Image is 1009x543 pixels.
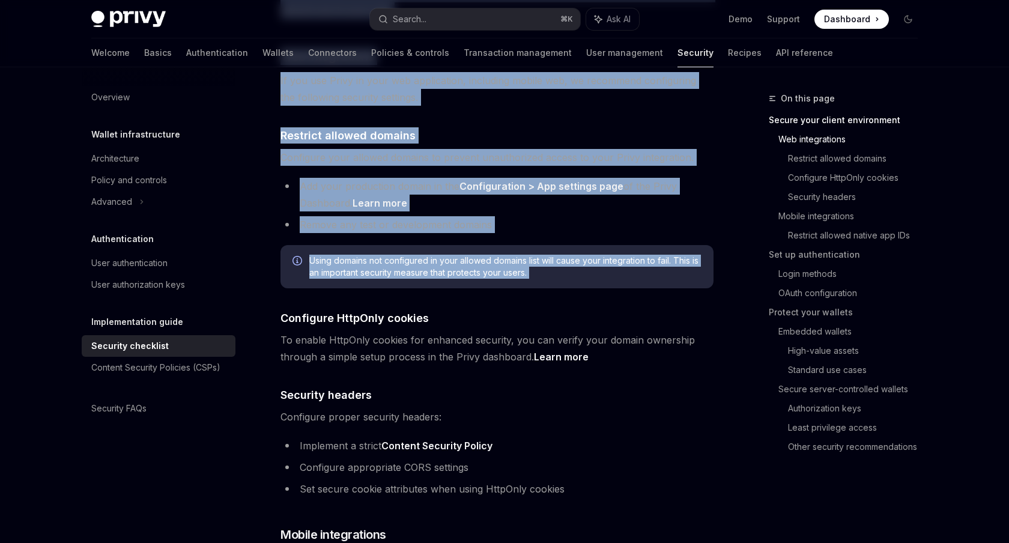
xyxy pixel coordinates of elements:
div: User authentication [91,256,168,270]
a: Protect your wallets [769,303,927,322]
a: OAuth configuration [778,284,927,303]
button: Toggle dark mode [898,10,918,29]
li: Implement a strict [280,437,714,454]
a: Transaction management [464,38,572,67]
a: API reference [776,38,833,67]
a: Connectors [308,38,357,67]
a: Authentication [186,38,248,67]
div: User authorization keys [91,278,185,292]
a: High-value assets [788,341,927,360]
img: dark logo [91,11,166,28]
a: Standard use cases [788,360,927,380]
a: Policies & controls [371,38,449,67]
span: Configure proper security headers: [280,408,714,425]
div: Advanced [91,195,132,209]
svg: Info [292,256,305,268]
li: Set secure cookie attributes when using HttpOnly cookies [280,481,714,497]
span: ⌘ K [560,14,573,24]
div: Security checklist [91,339,169,353]
a: Security FAQs [82,398,235,419]
div: Overview [91,90,130,105]
li: Configure appropriate CORS settings [280,459,714,476]
span: Security headers [280,387,372,403]
span: To enable HttpOnly cookies for enhanced security, you can verify your domain ownership through a ... [280,332,714,365]
a: Policy and controls [82,169,235,191]
a: Mobile integrations [778,207,927,226]
span: Configure your allowed domains to prevent unauthorized access to your Privy integration. [280,149,714,166]
span: Restrict allowed domains [280,127,416,144]
button: Search...⌘K [370,8,580,30]
a: Content Security Policies (CSPs) [82,357,235,378]
a: Support [767,13,800,25]
a: Wallets [262,38,294,67]
span: Mobile integrations [280,526,386,543]
h5: Wallet infrastructure [91,127,180,142]
a: Web integrations [778,130,927,149]
h5: Implementation guide [91,315,183,329]
a: Embedded wallets [778,322,927,341]
div: Architecture [91,151,139,166]
a: Learn more [534,351,589,363]
h5: Authentication [91,232,154,246]
a: Learn more [353,197,407,210]
a: Secure your client environment [769,111,927,130]
a: User authentication [82,252,235,274]
a: Configure HttpOnly cookies [788,168,927,187]
span: If you use Privy in your web application, including mobile web, we recommend configuring the foll... [280,72,714,106]
span: Configure HttpOnly cookies [280,310,429,326]
span: Ask AI [607,13,631,25]
a: User management [586,38,663,67]
div: Policy and controls [91,173,167,187]
span: Dashboard [824,13,870,25]
a: Configuration > App settings page [459,180,623,193]
a: Dashboard [814,10,889,29]
a: Security checklist [82,335,235,357]
div: Security FAQs [91,401,147,416]
button: Ask AI [586,8,639,30]
a: Recipes [728,38,762,67]
a: Security [677,38,714,67]
a: Basics [144,38,172,67]
a: Welcome [91,38,130,67]
a: Architecture [82,148,235,169]
div: Content Security Policies (CSPs) [91,360,220,375]
a: Least privilege access [788,418,927,437]
li: Add your production domain in the of the Privy Dashboard. [280,178,714,211]
a: Overview [82,86,235,108]
div: Search... [393,12,426,26]
a: Content Security Policy [381,440,492,452]
a: Set up authentication [769,245,927,264]
a: Authorization keys [788,399,927,418]
a: Restrict allowed domains [788,149,927,168]
a: Secure server-controlled wallets [778,380,927,399]
li: Remove any test or development domains [280,216,714,233]
a: Security headers [788,187,927,207]
span: On this page [781,91,835,106]
a: Login methods [778,264,927,284]
a: Restrict allowed native app IDs [788,226,927,245]
a: User authorization keys [82,274,235,296]
a: Other security recommendations [788,437,927,457]
a: Demo [729,13,753,25]
span: Using domains not configured in your allowed domains list will cause your integration to fail. Th... [309,255,701,279]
